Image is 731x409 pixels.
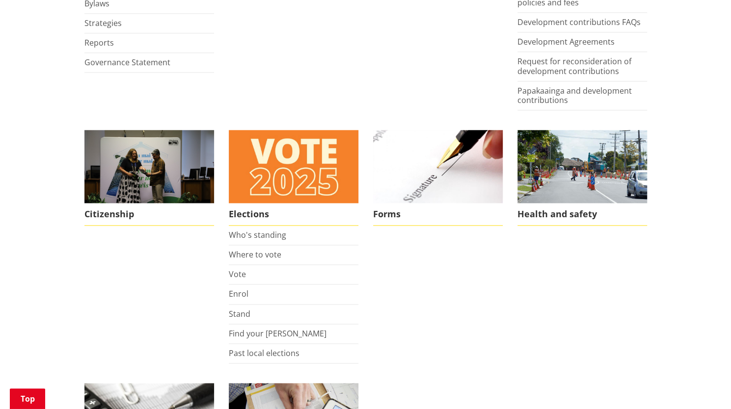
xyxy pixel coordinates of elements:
[686,368,721,403] iframe: Messenger Launcher
[229,203,358,226] span: Elections
[229,230,286,240] a: Who's standing
[517,203,647,226] span: Health and safety
[229,348,299,358] a: Past local elections
[373,130,503,203] img: Find a form to complete
[373,203,503,226] span: Forms
[229,308,250,319] a: Stand
[84,37,114,48] a: Reports
[84,203,214,226] span: Citizenship
[229,328,326,339] a: Find your [PERSON_NAME]
[84,130,214,226] a: Citizenship Ceremony March 2023 Citizenship
[517,130,647,226] a: Health and safety Health and safety
[229,288,248,299] a: Enrol
[517,17,641,27] a: Development contributions FAQs
[84,57,170,68] a: Governance Statement
[229,130,358,203] img: Vote 2025
[229,130,358,226] a: Elections
[229,249,281,260] a: Where to vote
[517,56,631,76] a: Request for reconsideration of development contributions
[517,85,632,105] a: Papakaainga and development contributions
[517,130,647,203] img: Health and safety
[229,269,246,280] a: Vote
[373,130,503,226] a: Find a form to complete Forms
[517,36,615,47] a: Development Agreements
[10,388,45,409] a: Top
[84,18,122,28] a: Strategies
[84,130,214,203] img: Citizenship Ceremony March 2023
